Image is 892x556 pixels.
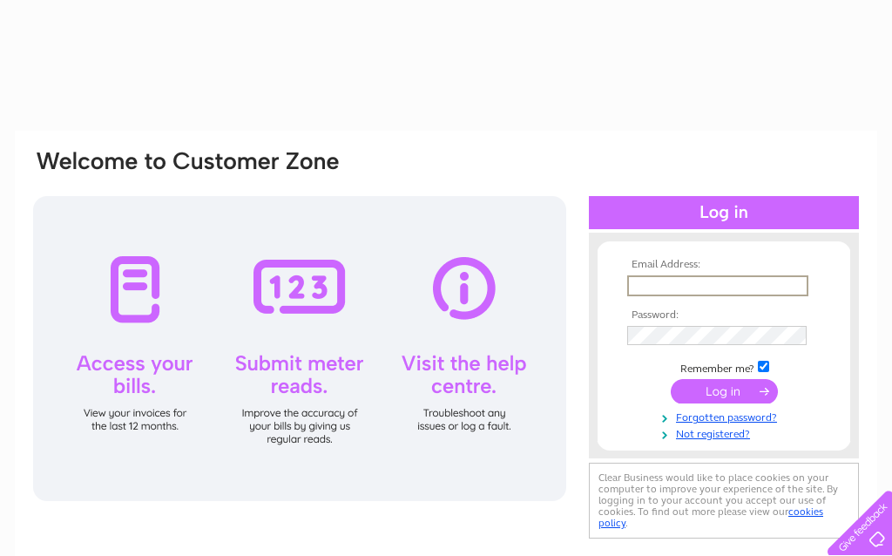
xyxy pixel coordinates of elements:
[623,259,825,271] th: Email Address:
[589,463,859,539] div: Clear Business would like to place cookies on your computer to improve your experience of the sit...
[623,358,825,376] td: Remember me?
[627,408,825,424] a: Forgotten password?
[598,505,823,529] a: cookies policy
[623,309,825,322] th: Password:
[671,379,778,403] input: Submit
[627,424,825,441] a: Not registered?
